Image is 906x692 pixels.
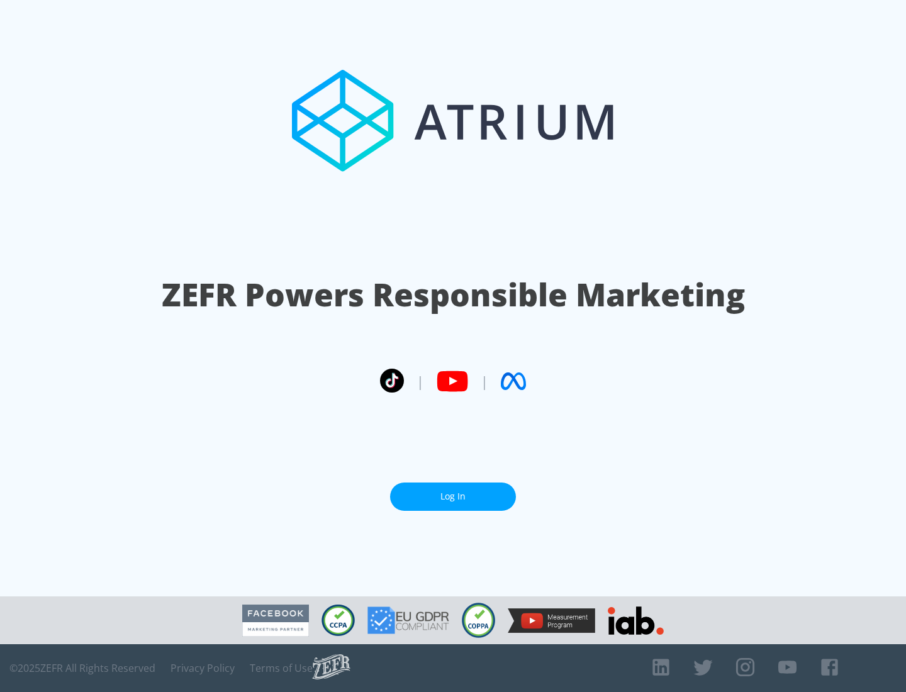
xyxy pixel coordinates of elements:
h1: ZEFR Powers Responsible Marketing [162,273,745,316]
img: Facebook Marketing Partner [242,605,309,637]
img: CCPA Compliant [322,605,355,636]
a: Terms of Use [250,662,313,674]
img: COPPA Compliant [462,603,495,638]
span: | [417,372,424,391]
span: © 2025 ZEFR All Rights Reserved [9,662,155,674]
img: YouTube Measurement Program [508,608,595,633]
img: GDPR Compliant [367,606,449,634]
span: | [481,372,488,391]
img: IAB [608,606,664,635]
a: Log In [390,483,516,511]
a: Privacy Policy [171,662,235,674]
